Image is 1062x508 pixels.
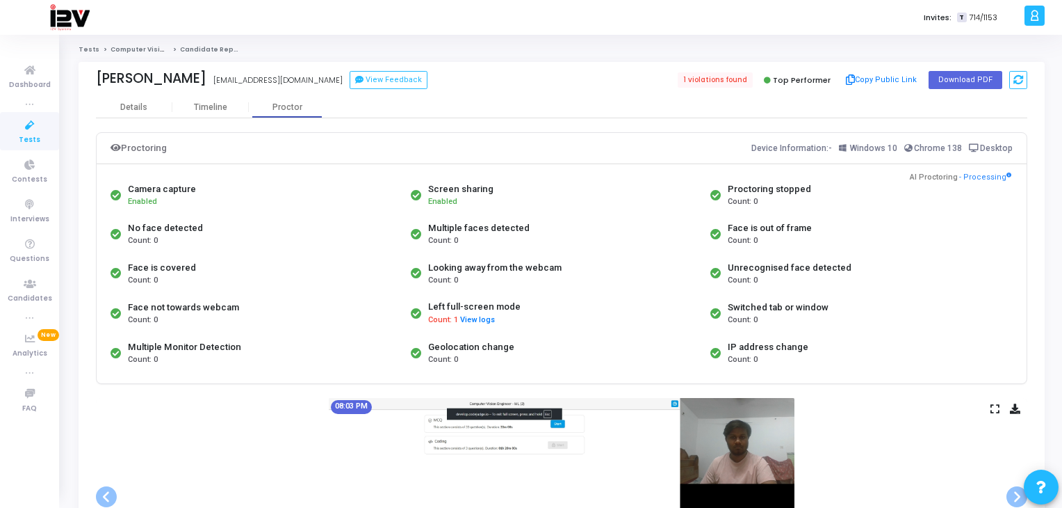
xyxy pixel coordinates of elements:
[213,74,343,86] div: [EMAIL_ADDRESS][DOMAIN_NAME]
[128,235,158,247] span: Count: 0
[22,403,37,415] span: FAQ
[929,71,1002,89] button: Download PDF
[331,400,372,414] mat-chip: 08:03 PM
[428,315,458,326] span: Count: 1
[180,45,244,54] span: Candidate Report
[350,71,427,89] button: View Feedback
[249,102,325,113] div: Proctor
[428,275,458,287] span: Count: 0
[10,214,49,225] span: Interviews
[728,301,828,315] div: Switched tab or window
[120,102,147,113] div: Details
[728,354,758,366] span: Count: 0
[128,354,158,366] span: Count: 0
[728,315,758,326] span: Count: 0
[428,354,458,366] span: Count: 0
[428,340,514,354] div: Geolocation change
[194,102,227,113] div: Timeline
[970,12,997,24] span: 714/1153
[428,235,458,247] span: Count: 0
[957,13,966,23] span: T
[79,45,99,54] a: Tests
[728,182,811,196] div: Proctoring stopped
[924,12,951,24] label: Invites:
[128,275,158,287] span: Count: 0
[910,172,958,184] span: AI Proctoring
[428,197,457,206] span: Enabled
[751,140,1013,157] div: Device Information:-
[842,70,922,90] button: Copy Public Link
[428,261,562,275] div: Looking away from the webcam
[678,72,753,88] span: 1 violations found
[79,45,1045,54] nav: breadcrumb
[428,182,493,196] div: Screen sharing
[38,329,59,341] span: New
[111,45,228,54] a: Computer Vision Engineer - ML (2)
[13,348,47,360] span: Analytics
[96,70,206,86] div: [PERSON_NAME]
[428,221,530,235] div: Multiple faces detected
[9,79,51,91] span: Dashboard
[773,74,831,86] span: Top Performer
[914,143,962,153] span: Chrome 138
[728,235,758,247] span: Count: 0
[10,253,49,265] span: Questions
[959,172,1011,184] span: - Processing
[12,174,47,186] span: Contests
[128,261,196,275] div: Face is covered
[19,134,40,146] span: Tests
[728,275,758,287] span: Count: 0
[128,221,203,235] div: No face detected
[128,197,157,206] span: Enabled
[850,143,897,153] span: Windows 10
[728,340,808,354] div: IP address change
[428,300,521,314] div: Left full-screen mode
[728,221,812,235] div: Face is out of frame
[128,301,239,315] div: Face not towards webcam
[49,3,90,31] img: logo
[8,293,52,305] span: Candidates
[111,140,167,157] div: Proctoring
[728,196,758,208] span: Count: 0
[728,261,851,275] div: Unrecognised face detected
[128,182,196,196] div: Camera capture
[459,314,496,327] button: View logs
[128,340,241,354] div: Multiple Monitor Detection
[128,315,158,326] span: Count: 0
[980,143,1013,153] span: Desktop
